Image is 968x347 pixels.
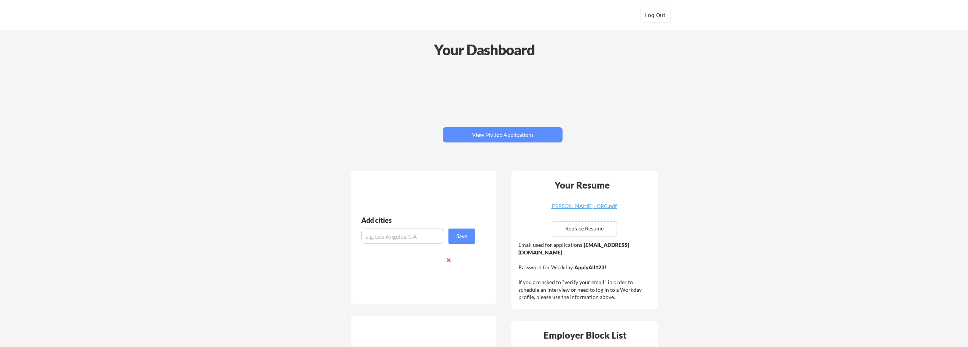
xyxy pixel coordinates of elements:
[361,217,477,224] div: Add cities
[518,241,653,301] div: Email used for applications: Password for Workday: If you are asked to "verify your email" in ord...
[640,8,671,23] button: Log Out
[518,241,629,256] strong: [EMAIL_ADDRESS][DOMAIN_NAME]
[361,229,444,244] input: e.g. Los Angeles, CA
[574,264,606,270] strong: ApplyAll123!
[448,229,475,244] button: Save
[443,127,563,142] button: View My Job Applications
[538,203,629,209] div: [PERSON_NAME] - GRC.pdf
[538,203,629,215] a: [PERSON_NAME] - GRC.pdf
[544,181,620,190] div: Your Resume
[514,331,656,340] div: Employer Block List
[1,39,968,61] div: Your Dashboard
